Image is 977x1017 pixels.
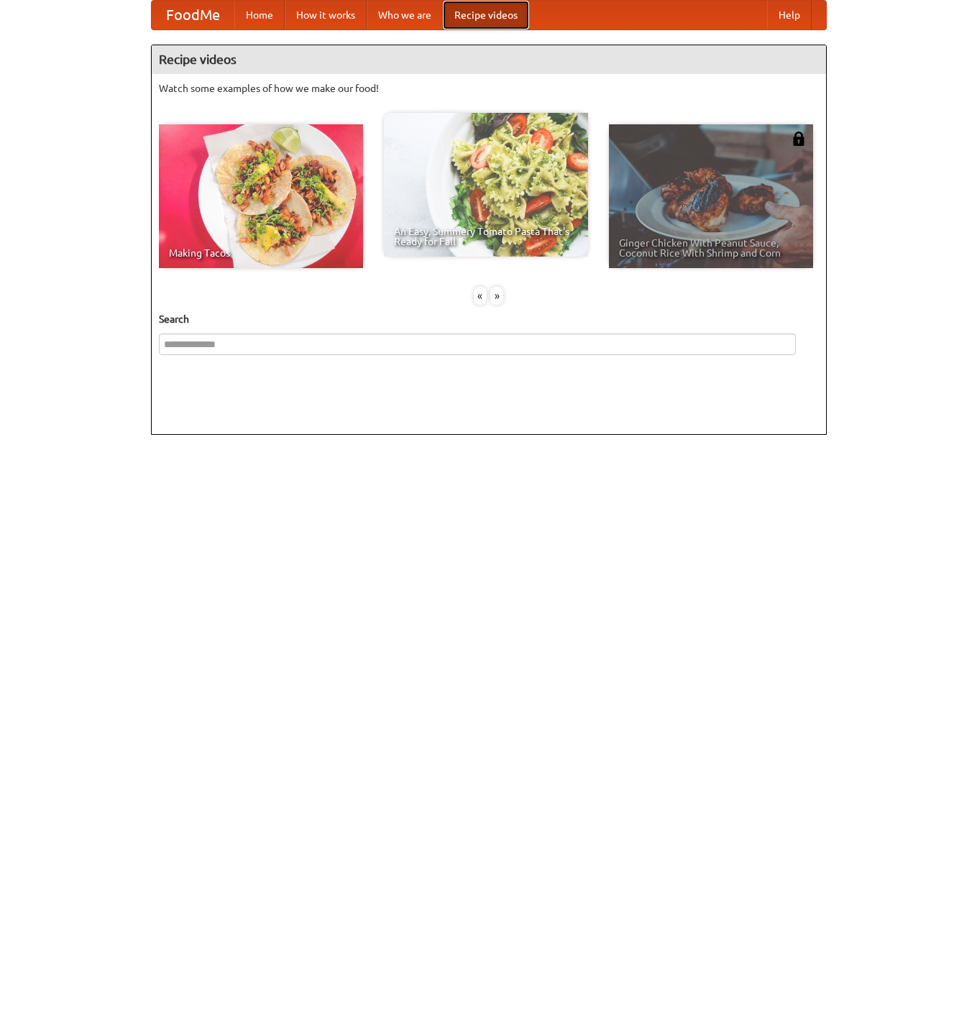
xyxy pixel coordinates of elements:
div: « [474,287,487,305]
span: Making Tacos [169,248,353,258]
a: Help [767,1,812,29]
img: 483408.png [792,132,806,146]
h5: Search [159,312,819,326]
p: Watch some examples of how we make our food! [159,81,819,96]
a: Making Tacos [159,124,363,268]
a: Who we are [367,1,443,29]
a: How it works [285,1,367,29]
a: Home [234,1,285,29]
a: An Easy, Summery Tomato Pasta That's Ready for Fall [384,113,588,257]
h4: Recipe videos [152,45,826,74]
span: An Easy, Summery Tomato Pasta That's Ready for Fall [394,226,578,247]
a: FoodMe [152,1,234,29]
a: Recipe videos [443,1,529,29]
div: » [490,287,503,305]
